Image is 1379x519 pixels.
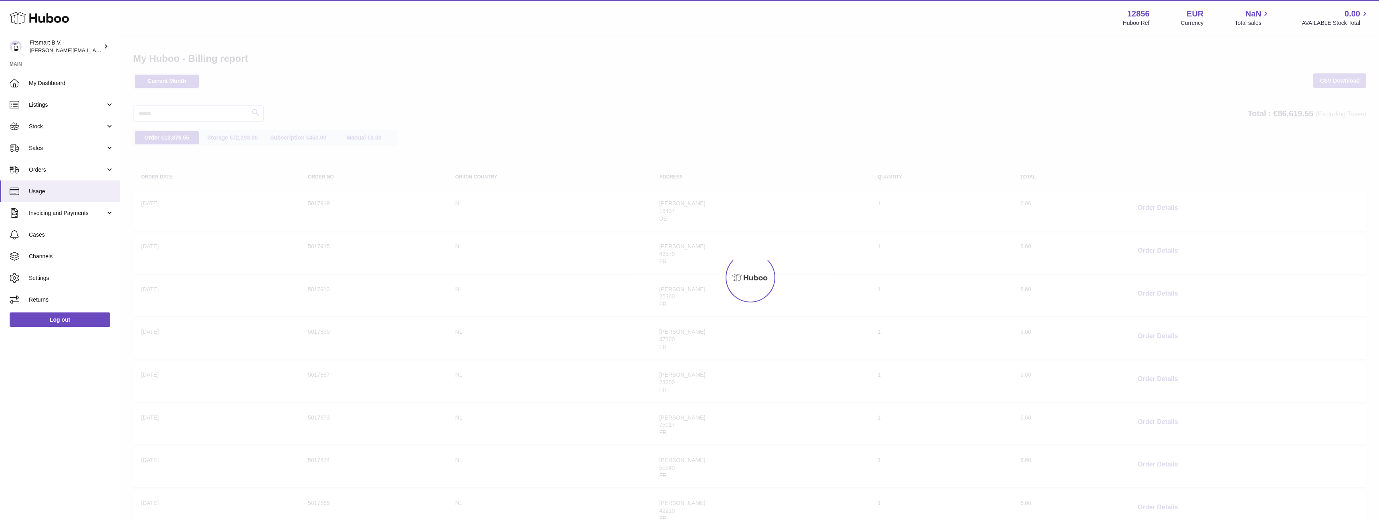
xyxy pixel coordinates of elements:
[29,101,105,109] span: Listings
[29,274,114,282] span: Settings
[1235,19,1270,27] span: Total sales
[30,47,161,53] span: [PERSON_NAME][EMAIL_ADDRESS][DOMAIN_NAME]
[1235,8,1270,27] a: NaN Total sales
[29,209,105,217] span: Invoicing and Payments
[29,144,105,152] span: Sales
[29,231,114,239] span: Cases
[1345,8,1360,19] span: 0.00
[1123,19,1150,27] div: Huboo Ref
[29,79,114,87] span: My Dashboard
[1302,19,1369,27] span: AVAILABLE Stock Total
[1187,8,1203,19] strong: EUR
[29,296,114,304] span: Returns
[29,253,114,260] span: Channels
[1127,8,1150,19] strong: 12856
[29,123,105,130] span: Stock
[29,188,114,195] span: Usage
[30,39,102,54] div: Fitsmart B.V.
[1302,8,1369,27] a: 0.00 AVAILABLE Stock Total
[1245,8,1261,19] span: NaN
[1181,19,1204,27] div: Currency
[29,166,105,174] span: Orders
[10,312,110,327] a: Log out
[10,41,22,53] img: jonathan@leaderoo.com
